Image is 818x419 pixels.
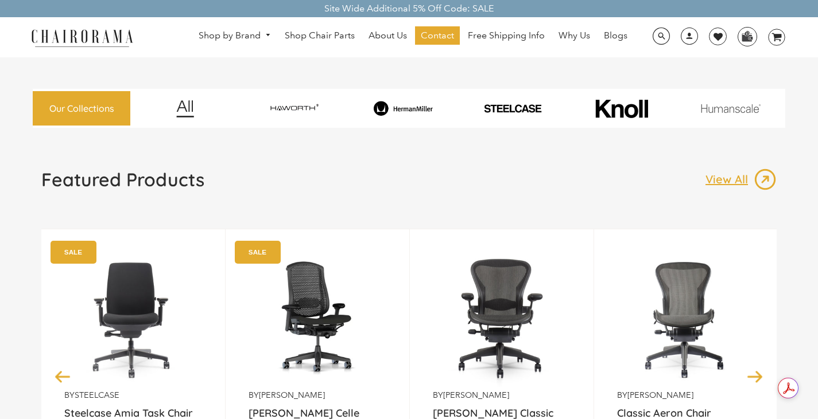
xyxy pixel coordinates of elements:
a: Featured Products [41,168,204,200]
a: [PERSON_NAME] [259,390,325,400]
text: SALE [249,248,266,256]
p: by [249,390,386,401]
img: image_8_173eb7e0-7579-41b4-bc8e-4ba0b8ba93e8.png [351,101,456,116]
img: image_11.png [678,104,784,112]
nav: DesktopNavigation [188,26,638,48]
span: Contact [421,30,454,42]
a: Herman Miller Celle Office Chair Renewed by Chairorama | Grey - chairorama Herman Miller Celle Of... [249,246,386,390]
a: Shop Chair Parts [279,26,360,45]
img: Herman Miller Celle Office Chair Renewed by Chairorama | Grey - chairorama [249,246,386,390]
img: chairorama [25,28,139,48]
a: Contact [415,26,460,45]
img: Herman Miller Classic Aeron Chair | Black | Size B (Renewed) - chairorama [433,246,571,390]
a: Steelcase [75,390,119,400]
img: WhatsApp_Image_2024-07-12_at_16.23.01.webp [738,28,756,45]
img: image_7_14f0750b-d084-457f-979a-a1ab9f6582c4.png [242,98,347,119]
p: View All [705,172,754,187]
span: Free Shipping Info [468,30,545,42]
img: image_10_1.png [569,98,673,119]
span: Blogs [604,30,627,42]
img: image_13.png [754,168,777,191]
a: View All [705,168,777,191]
button: Next [745,366,765,386]
a: Free Shipping Info [462,26,550,45]
img: Classic Aeron Chair (Renewed) - chairorama [617,246,755,390]
a: [PERSON_NAME] [627,390,693,400]
p: by [64,390,202,401]
a: Classic Aeron Chair (Renewed) - chairorama Classic Aeron Chair (Renewed) - chairorama [617,246,755,390]
button: Previous [53,366,73,386]
a: Shop by Brand [193,27,277,45]
span: Shop Chair Parts [285,30,355,42]
a: [PERSON_NAME] [443,390,509,400]
h1: Featured Products [41,168,204,191]
p: by [617,390,755,401]
a: Our Collections [33,91,130,126]
img: Amia Chair by chairorama.com [64,246,202,390]
p: by [433,390,571,401]
span: About Us [369,30,407,42]
a: Why Us [553,26,596,45]
img: image_12.png [153,100,217,118]
a: Herman Miller Classic Aeron Chair | Black | Size B (Renewed) - chairorama Herman Miller Classic A... [433,246,571,390]
img: PHOTO-2024-07-09-00-53-10-removebg-preview.png [460,103,565,114]
text: SALE [64,248,82,256]
a: Amia Chair by chairorama.com Renewed Amia Chair chairorama.com [64,246,202,390]
span: Why Us [559,30,590,42]
a: Blogs [598,26,633,45]
a: About Us [363,26,413,45]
